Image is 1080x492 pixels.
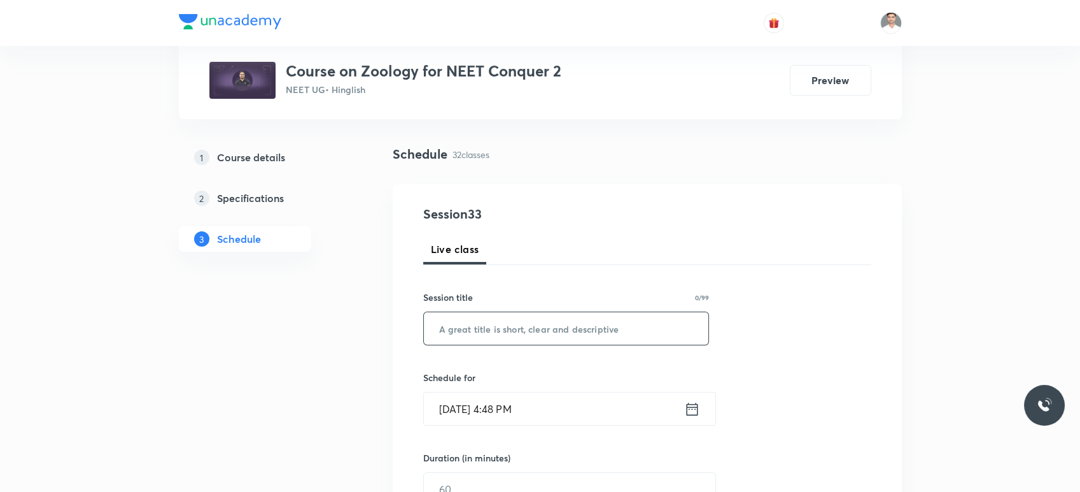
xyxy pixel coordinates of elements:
p: 32 classes [452,148,489,161]
h6: Duration (in minutes) [423,451,510,465]
p: NEET UG • Hinglish [286,83,561,96]
h6: Session title [423,291,473,304]
button: Preview [790,65,871,96]
p: 0/99 [695,294,709,301]
a: 2Specifications [179,185,352,211]
h5: Schedule [217,231,261,247]
span: Live class [431,242,479,257]
h4: Schedule [393,145,447,164]
p: 2 [194,191,209,206]
p: 3 [194,231,209,247]
img: ttu [1037,398,1052,413]
p: 1 [194,150,209,165]
img: avatar [768,17,780,29]
button: avatar [764,13,784,33]
h3: Course on Zoology for NEET Conquer 2 [286,62,561,80]
img: Company Logo [179,14,281,29]
img: 8620b3fe9aee4d1397e2703e7a55066e.jpg [209,62,276,99]
a: Company Logo [179,14,281,33]
a: 1Course details [179,145,352,170]
h5: Specifications [217,191,284,206]
h5: Course details [217,150,285,165]
h4: Session 33 [423,205,656,224]
img: Mant Lal [880,12,902,34]
input: A great title is short, clear and descriptive [424,312,709,345]
h6: Schedule for [423,371,710,384]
